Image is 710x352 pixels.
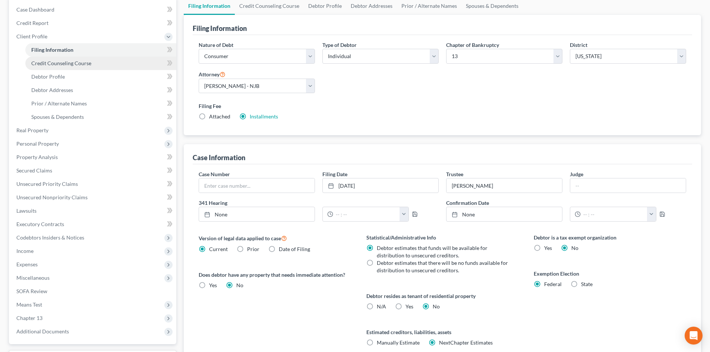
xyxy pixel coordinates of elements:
[16,6,54,13] span: Case Dashboard
[10,285,176,298] a: SOFA Review
[199,178,315,193] input: Enter case number...
[446,207,562,221] a: None
[377,339,420,346] span: Manually Estimate
[31,114,84,120] span: Spouses & Dependents
[10,164,176,177] a: Secured Claims
[10,150,176,164] a: Property Analysis
[534,234,686,241] label: Debtor is a tax exempt organization
[534,270,686,278] label: Exemption Election
[199,207,315,221] a: None
[25,70,176,83] a: Debtor Profile
[16,140,59,147] span: Personal Property
[31,47,73,53] span: Filing Information
[25,43,176,57] a: Filing Information
[199,70,225,79] label: Attorney
[16,154,58,160] span: Property Analysis
[333,207,400,221] input: -- : --
[366,234,519,241] label: Statistical/Administrative Info
[16,315,42,321] span: Chapter 13
[16,301,42,308] span: Means Test
[236,282,243,288] span: No
[322,41,357,49] label: Type of Debtor
[209,282,217,288] span: Yes
[570,41,587,49] label: District
[442,199,690,207] label: Confirmation Date
[16,288,47,294] span: SOFA Review
[16,167,52,174] span: Secured Claims
[406,303,413,310] span: Yes
[10,191,176,204] a: Unsecured Nonpriority Claims
[199,102,686,110] label: Filing Fee
[433,303,440,310] span: No
[279,246,310,252] span: Date of Filing
[16,328,69,334] span: Additional Documents
[377,260,508,273] span: Debtor estimates that there will be no funds available for distribution to unsecured creditors.
[10,16,176,30] a: Credit Report
[16,33,47,39] span: Client Profile
[16,207,37,214] span: Lawsuits
[323,178,438,193] a: [DATE]
[25,83,176,97] a: Debtor Addresses
[250,113,278,120] a: Installments
[10,3,176,16] a: Case Dashboard
[322,170,347,178] label: Filing Date
[446,41,499,49] label: Chapter of Bankruptcy
[439,339,493,346] span: NextChapter Estimates
[199,41,233,49] label: Nature of Debt
[10,204,176,218] a: Lawsuits
[199,271,351,279] label: Does debtor have any property that needs immediate attention?
[25,57,176,70] a: Credit Counseling Course
[31,73,65,80] span: Debtor Profile
[199,170,230,178] label: Case Number
[16,194,88,200] span: Unsecured Nonpriority Claims
[377,303,386,310] span: N/A
[209,246,228,252] span: Current
[685,327,703,345] div: Open Intercom Messenger
[10,218,176,231] a: Executory Contracts
[31,87,73,93] span: Debtor Addresses
[544,281,562,287] span: Federal
[31,100,87,107] span: Prior / Alternate Names
[16,248,34,254] span: Income
[195,199,442,207] label: 341 Hearing
[16,261,38,267] span: Expenses
[570,178,686,193] input: --
[16,181,78,187] span: Unsecured Priority Claims
[16,127,48,133] span: Real Property
[544,245,552,251] span: Yes
[193,24,247,33] div: Filing Information
[366,328,519,336] label: Estimated creditors, liabilities, assets
[446,170,463,178] label: Trustee
[377,245,487,259] span: Debtor estimates that funds will be available for distribution to unsecured creditors.
[570,170,583,178] label: Judge
[571,245,578,251] span: No
[16,234,84,241] span: Codebtors Insiders & Notices
[25,97,176,110] a: Prior / Alternate Names
[25,110,176,124] a: Spouses & Dependents
[16,20,48,26] span: Credit Report
[247,246,259,252] span: Prior
[16,221,64,227] span: Executory Contracts
[193,153,245,162] div: Case Information
[446,178,562,193] input: --
[16,275,50,281] span: Miscellaneous
[366,292,519,300] label: Debtor resides as tenant of residential property
[209,113,230,120] span: Attached
[581,281,593,287] span: State
[581,207,647,221] input: -- : --
[31,60,91,66] span: Credit Counseling Course
[199,234,351,242] label: Version of legal data applied to case
[10,177,176,191] a: Unsecured Priority Claims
